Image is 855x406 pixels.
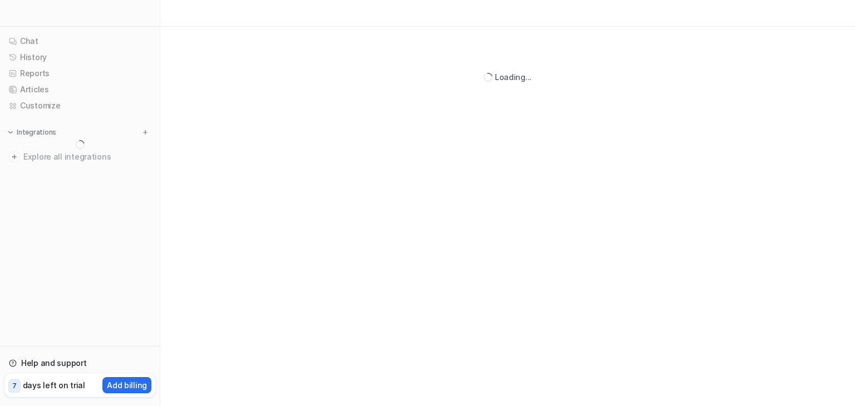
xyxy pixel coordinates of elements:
img: explore all integrations [9,151,20,162]
img: expand menu [7,128,14,136]
p: days left on trial [23,379,85,391]
span: Explore all integrations [23,148,151,166]
p: Integrations [17,128,56,137]
a: Reports [4,66,155,81]
a: Articles [4,82,155,97]
button: Add billing [102,377,151,393]
img: menu_add.svg [141,128,149,136]
a: Help and support [4,355,155,371]
a: Chat [4,33,155,49]
button: Integrations [4,127,60,138]
a: Explore all integrations [4,149,155,165]
div: Loading... [495,71,532,83]
p: 7 [12,381,17,391]
a: History [4,49,155,65]
p: Add billing [107,379,147,391]
a: Customize [4,98,155,113]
